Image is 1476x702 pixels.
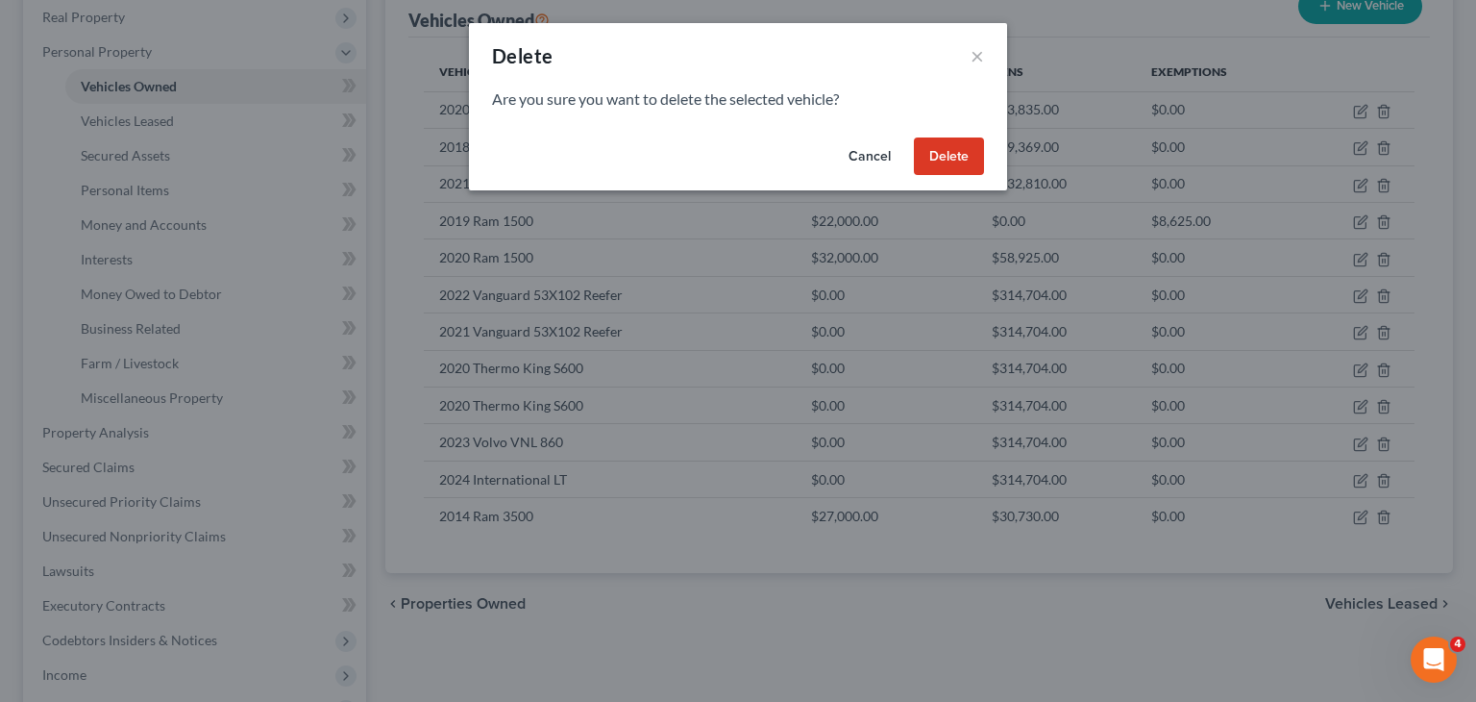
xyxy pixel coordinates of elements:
[492,88,984,111] p: Are you sure you want to delete the selected vehicle?
[1411,637,1457,683] iframe: Intercom live chat
[971,44,984,67] button: ×
[492,42,553,69] div: Delete
[833,138,906,176] button: Cancel
[914,138,984,176] button: Delete
[1450,637,1465,652] span: 4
